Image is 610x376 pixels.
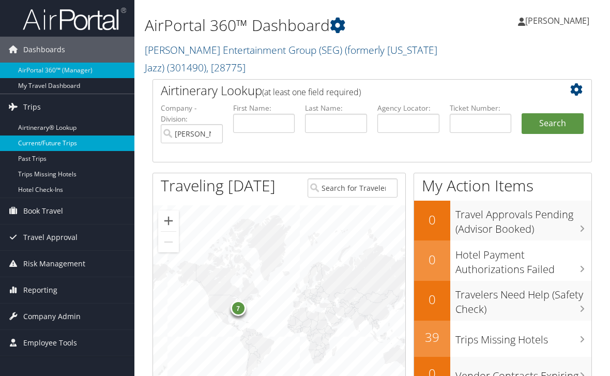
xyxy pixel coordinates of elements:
[414,211,450,229] h2: 0
[455,282,591,317] h3: Travelers Need Help (Safety Check)
[414,291,450,308] h2: 0
[158,232,179,252] button: Zoom out
[522,113,584,134] button: Search
[414,321,591,357] a: 39Trips Missing Hotels
[305,103,367,113] label: Last Name:
[23,224,78,250] span: Travel Approval
[414,240,591,280] a: 0Hotel Payment Authorizations Failed
[23,94,41,120] span: Trips
[414,175,591,197] h1: My Action Items
[158,210,179,231] button: Zoom in
[23,37,65,63] span: Dashboards
[414,328,450,346] h2: 39
[167,61,206,74] span: ( 301490 )
[414,251,450,268] h2: 0
[262,86,361,98] span: (at least one field required)
[23,198,63,224] span: Book Travel
[23,251,85,277] span: Risk Management
[525,15,589,26] span: [PERSON_NAME]
[518,5,600,36] a: [PERSON_NAME]
[308,178,397,198] input: Search for Traveler
[455,327,591,347] h3: Trips Missing Hotels
[23,304,81,329] span: Company Admin
[455,202,591,236] h3: Travel Approvals Pending (Advisor Booked)
[23,330,77,356] span: Employee Tools
[230,301,246,317] div: 7
[414,201,591,240] a: 0Travel Approvals Pending (Advisor Booked)
[145,43,437,74] a: [PERSON_NAME] Entertainment Group (SEG) (formerly [US_STATE] Jazz)
[233,103,295,113] label: First Name:
[377,103,439,113] label: Agency Locator:
[161,103,223,124] label: Company - Division:
[414,281,591,321] a: 0Travelers Need Help (Safety Check)
[23,277,57,303] span: Reporting
[161,175,276,197] h1: Traveling [DATE]
[161,82,547,99] h2: Airtinerary Lookup
[206,61,246,74] span: , [ 28775 ]
[450,103,512,113] label: Ticket Number:
[23,7,126,31] img: airportal-logo.png
[455,243,591,277] h3: Hotel Payment Authorizations Failed
[145,14,448,36] h1: AirPortal 360™ Dashboard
